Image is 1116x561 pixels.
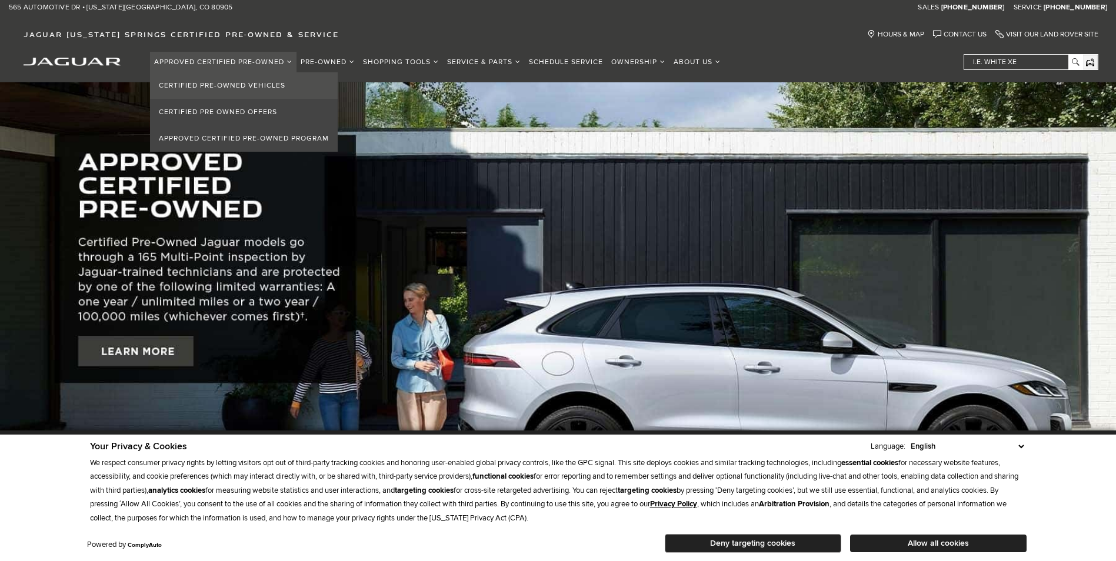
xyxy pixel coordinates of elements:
button: Deny targeting cookies [665,534,841,553]
a: Certified Pre Owned Offers [150,99,338,125]
a: Certified Pre-Owned Vehicles [150,72,338,99]
a: Visit Our Land Rover Site [995,30,1098,39]
a: Shopping Tools [359,52,443,72]
strong: targeting cookies [395,486,454,495]
strong: Arbitration Provision [759,499,829,509]
span: Jaguar [US_STATE] Springs Certified Pre-Owned & Service [24,30,339,39]
a: Schedule Service [525,52,607,72]
strong: targeting cookies [618,486,677,495]
div: Language: [871,443,905,450]
a: ComplyAuto [128,542,162,549]
strong: essential cookies [841,458,898,467]
strong: analytics cookies [148,486,205,495]
a: Jaguar [US_STATE] Springs Certified Pre-Owned & Service [18,30,345,39]
a: Hours & Map [867,30,924,39]
input: i.e. White XE [964,55,1082,69]
nav: Main Navigation [150,52,725,72]
span: Service [1014,3,1042,12]
a: Approved Certified Pre-Owned [150,52,297,72]
select: Language Select [908,440,1027,452]
a: Pre-Owned [297,52,359,72]
a: jaguar [24,56,121,66]
a: Approved Certified Pre-Owned Program [150,125,338,152]
a: [PHONE_NUMBER] [1044,3,1107,12]
img: Jaguar [24,58,121,66]
p: We respect consumer privacy rights by letting visitors opt out of third-party tracking cookies an... [90,456,1027,525]
div: Powered by [87,541,162,549]
a: Service & Parts [443,52,525,72]
a: 565 Automotive Dr • [US_STATE][GEOGRAPHIC_DATA], CO 80905 [9,3,232,12]
a: Contact Us [933,30,987,39]
span: Your Privacy & Cookies [90,440,187,452]
a: About Us [669,52,725,72]
a: Ownership [607,52,669,72]
strong: functional cookies [472,472,534,481]
a: [PHONE_NUMBER] [941,3,1005,12]
a: Privacy Policy [650,499,697,509]
button: Allow all cookies [850,535,1027,552]
span: Sales [918,3,939,12]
